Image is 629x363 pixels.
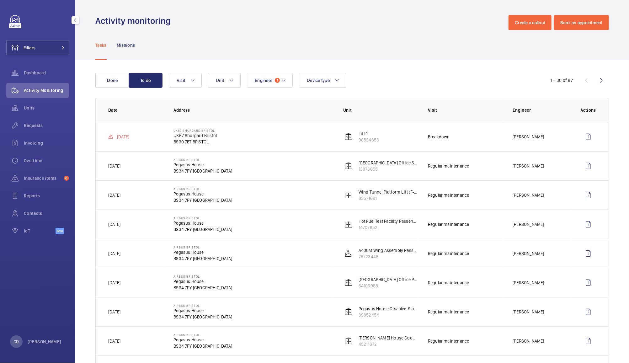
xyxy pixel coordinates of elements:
[359,224,418,231] p: 14707652
[173,249,232,255] p: Pegasus House
[345,279,352,286] img: elevator.svg
[24,87,69,93] span: Activity Monitoring
[173,337,232,343] p: Pegasus House
[173,191,232,197] p: Pegasus House
[359,254,418,260] p: 76723448
[359,312,418,318] p: 39852454
[428,107,503,113] p: Visit
[345,308,352,316] img: elevator.svg
[173,158,232,162] p: Airbus Bristol
[359,195,418,201] p: 83571691
[173,343,232,349] p: BS34 7PY [GEOGRAPHIC_DATA]
[359,166,418,172] p: 13873055
[513,250,544,257] p: [PERSON_NAME]
[28,339,61,345] p: [PERSON_NAME]
[359,189,418,195] p: Wind Tunnel Platform Lift (F-05808)
[64,176,69,181] span: 6
[345,162,352,170] img: elevator.svg
[173,285,232,291] p: BS34 7PY [GEOGRAPHIC_DATA]
[428,192,469,198] p: Regular maintenance
[428,309,469,315] p: Regular maintenance
[173,226,232,232] p: BS34 7PY [GEOGRAPHIC_DATA]
[513,338,544,344] p: [PERSON_NAME]
[247,73,293,88] button: Engineer1
[117,42,135,48] p: Missions
[24,122,69,129] span: Requests
[108,309,120,315] p: [DATE]
[513,192,544,198] p: [PERSON_NAME]
[6,40,69,55] button: Filters
[345,337,352,345] img: elevator.svg
[428,221,469,227] p: Regular maintenance
[513,163,544,169] p: [PERSON_NAME]
[428,280,469,286] p: Regular maintenance
[513,309,544,315] p: [PERSON_NAME]
[359,160,418,166] p: [GEOGRAPHIC_DATA] Office Scenic Passenger Lift (F-03171)
[428,163,469,169] p: Regular maintenance
[24,140,69,146] span: Invoicing
[551,77,573,83] div: 1 – 30 of 87
[255,78,272,83] span: Engineer
[359,137,379,143] p: 96534653
[359,341,418,347] p: 45211672
[513,107,570,113] p: Engineer
[173,132,217,139] p: UK67 Shurgard Bristol
[173,197,232,203] p: BS34 7PY [GEOGRAPHIC_DATA]
[108,107,163,113] p: Date
[173,139,217,145] p: BS30 7ET BRISTOL
[24,157,69,164] span: Overtime
[513,280,544,286] p: [PERSON_NAME]
[173,278,232,285] p: Pegasus House
[24,175,61,181] span: Insurance items
[359,131,379,137] p: Lift 1
[173,314,232,320] p: BS34 7PY [GEOGRAPHIC_DATA]
[359,283,418,289] p: 64106988
[173,245,232,249] p: Airbus Bristol
[345,133,352,141] img: elevator.svg
[173,275,232,278] p: Airbus Bristol
[343,107,418,113] p: Unit
[24,228,56,234] span: IoT
[428,134,450,140] p: Breakdown
[509,15,552,30] button: Create a callout
[177,78,185,83] span: Visit
[173,304,232,307] p: Airbus Bristol
[345,221,352,228] img: elevator.svg
[513,134,544,140] p: [PERSON_NAME]
[108,250,120,257] p: [DATE]
[173,255,232,262] p: BS34 7PY [GEOGRAPHIC_DATA]
[173,168,232,174] p: BS34 7PY [GEOGRAPHIC_DATA]
[216,78,224,83] span: Unit
[56,228,64,234] span: Beta
[108,221,120,227] p: [DATE]
[108,338,120,344] p: [DATE]
[24,193,69,199] span: Reports
[554,15,609,30] button: Book an appointment
[173,216,232,220] p: Airbus Bristol
[345,250,352,257] img: platform_lift.svg
[13,339,19,345] p: CD
[359,276,418,283] p: [GEOGRAPHIC_DATA] Office Passenger Lift (F-03183)
[108,163,120,169] p: [DATE]
[359,247,418,254] p: A400M Wing Assembly Passenger Lift (F-10180)
[359,306,418,312] p: Pegasus House Disabled Stair Lift (F-04728)
[307,78,330,83] span: Device type
[108,280,120,286] p: [DATE]
[24,45,35,51] span: Filters
[169,73,202,88] button: Visit
[173,220,232,226] p: Pegasus House
[359,335,418,341] p: [PERSON_NAME] House Goods Lift (F-05821)
[173,187,232,191] p: Airbus Bristol
[129,73,163,88] button: To do
[173,162,232,168] p: Pegasus House
[173,333,232,337] p: Airbus Bristol
[428,338,469,344] p: Regular maintenance
[513,221,544,227] p: [PERSON_NAME]
[581,107,596,113] p: Actions
[345,191,352,199] img: elevator.svg
[24,210,69,216] span: Contacts
[428,250,469,257] p: Regular maintenance
[275,78,280,83] span: 1
[95,73,129,88] button: Done
[95,42,107,48] p: Tasks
